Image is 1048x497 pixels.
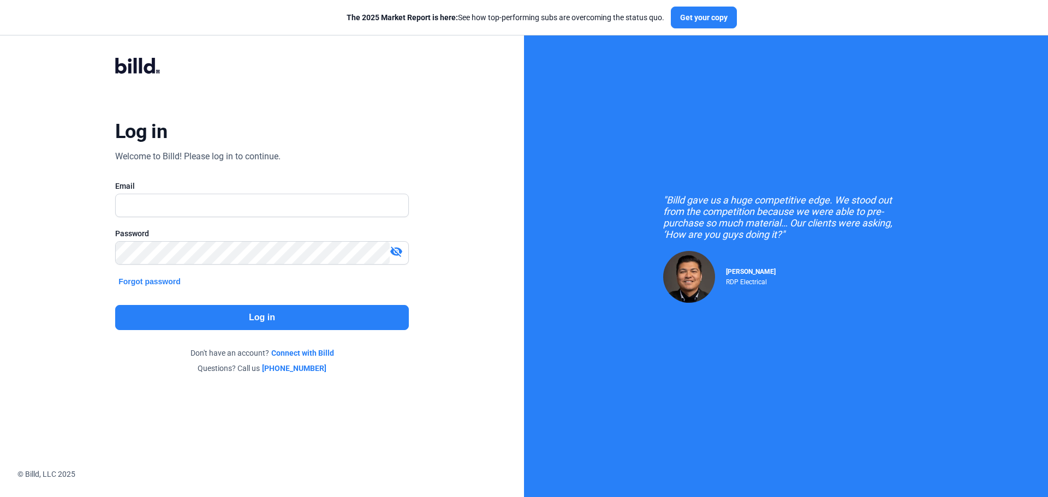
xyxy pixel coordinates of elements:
span: [PERSON_NAME] [726,268,776,276]
mat-icon: visibility_off [390,245,403,258]
div: Password [115,228,409,239]
div: Log in [115,119,167,143]
span: The 2025 Market Report is here: [347,13,458,22]
button: Get your copy [671,7,737,28]
div: Email [115,181,409,191]
div: See how top-performing subs are overcoming the status quo. [347,12,664,23]
a: [PHONE_NUMBER] [262,363,326,374]
img: Raul Pacheco [663,251,715,303]
div: RDP Electrical [726,276,776,286]
button: Log in [115,305,409,330]
div: Welcome to Billd! Please log in to continue. [115,150,281,163]
a: Connect with Billd [271,348,334,358]
div: Questions? Call us [115,363,409,374]
div: Don't have an account? [115,348,409,358]
div: "Billd gave us a huge competitive edge. We stood out from the competition because we were able to... [663,194,909,240]
button: Forgot password [115,276,184,288]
